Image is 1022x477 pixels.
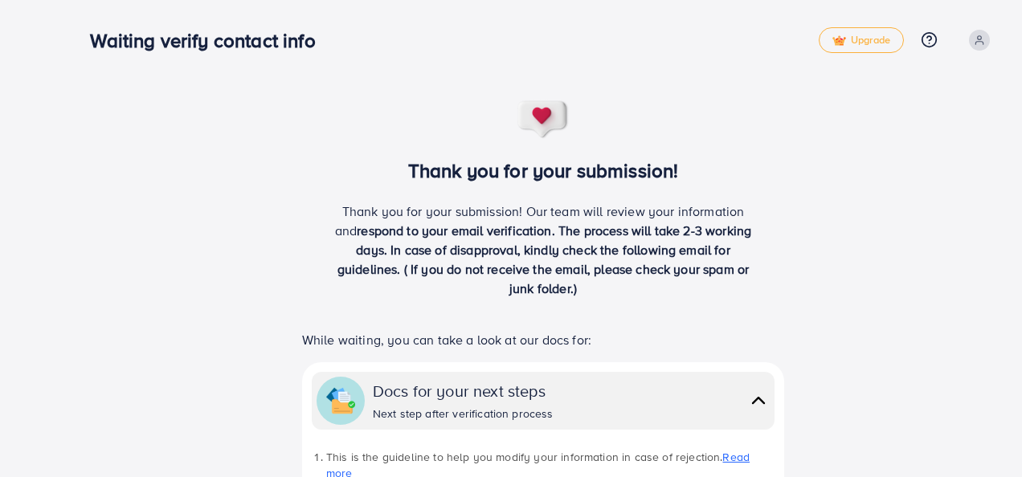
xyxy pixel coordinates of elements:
[819,27,904,53] a: tickUpgrade
[302,330,784,349] p: While waiting, you can take a look at our docs for:
[832,35,890,47] span: Upgrade
[337,222,752,297] span: respond to your email verification. The process will take 2-3 working days. In case of disapprova...
[329,202,758,298] p: Thank you for your submission! Our team will review your information and
[747,389,770,412] img: collapse
[326,386,355,415] img: collapse
[373,406,554,422] div: Next step after verification process
[90,29,328,52] h3: Waiting verify contact info
[373,379,554,402] div: Docs for your next steps
[517,100,570,140] img: success
[832,35,846,47] img: tick
[276,159,811,182] h3: Thank you for your submission!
